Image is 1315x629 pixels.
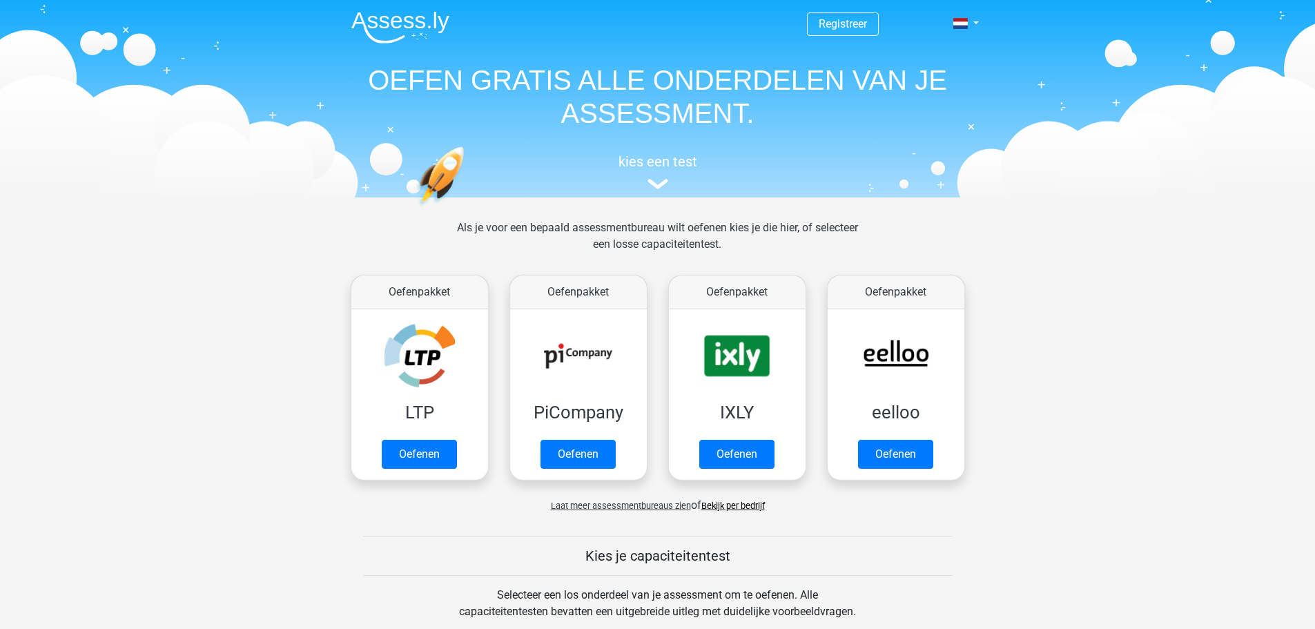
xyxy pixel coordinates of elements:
[819,17,867,30] a: Registreer
[858,440,933,469] a: Oefenen
[340,153,975,170] h5: kies een test
[647,179,668,189] img: assessment
[340,153,975,190] a: kies een test
[540,440,616,469] a: Oefenen
[340,486,975,514] div: of
[382,440,457,469] a: Oefenen
[551,501,691,511] span: Laat meer assessmentbureaus zien
[351,11,449,43] img: Assessly
[699,440,775,469] a: Oefenen
[446,220,869,269] div: Als je voor een bepaald assessmentbureau wilt oefenen kies je die hier, of selecteer een losse ca...
[701,501,765,511] a: Bekijk per bedrijf
[416,146,518,271] img: oefenen
[363,548,953,564] h5: Kies je capaciteitentest
[340,64,975,130] h1: OEFEN GRATIS ALLE ONDERDELEN VAN JE ASSESSMENT.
